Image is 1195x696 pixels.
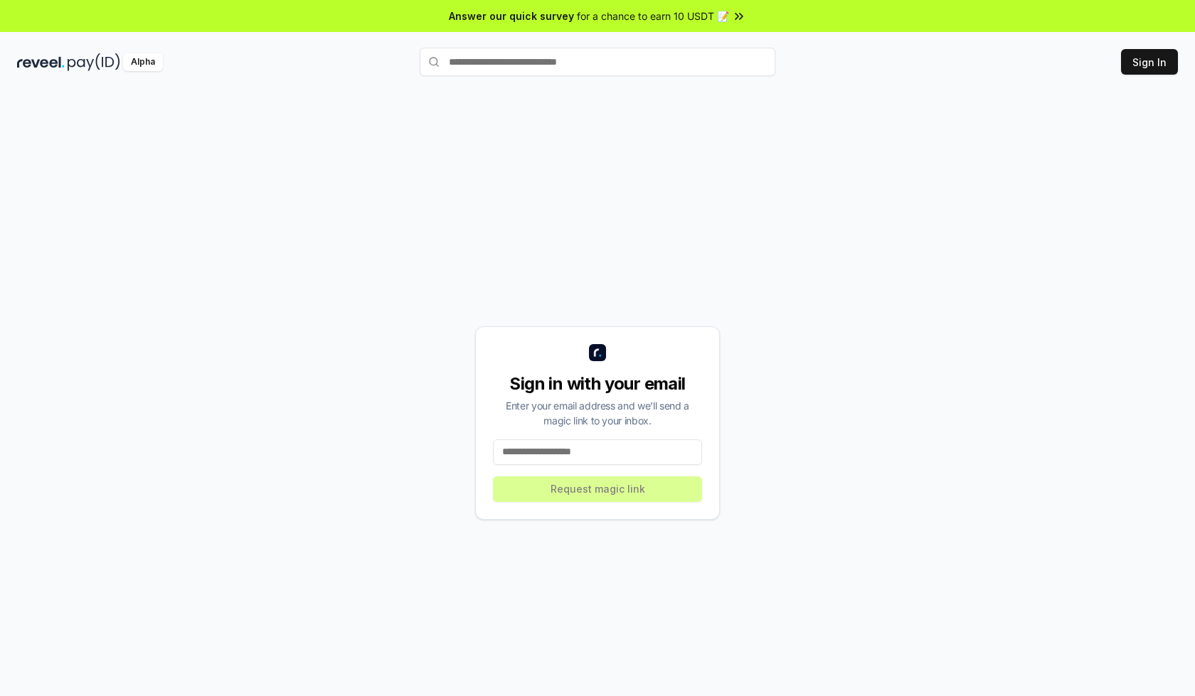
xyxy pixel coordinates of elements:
[17,53,65,71] img: reveel_dark
[589,344,606,361] img: logo_small
[577,9,729,23] span: for a chance to earn 10 USDT 📝
[493,398,702,428] div: Enter your email address and we’ll send a magic link to your inbox.
[449,9,574,23] span: Answer our quick survey
[123,53,163,71] div: Alpha
[493,373,702,395] div: Sign in with your email
[1121,49,1178,75] button: Sign In
[68,53,120,71] img: pay_id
